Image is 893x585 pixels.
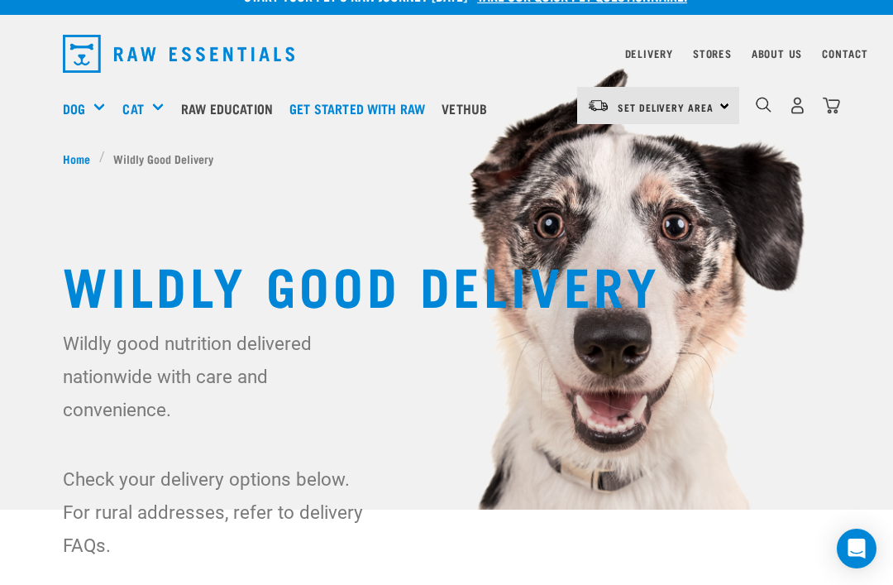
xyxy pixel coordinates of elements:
[50,28,843,79] nav: dropdown navigation
[63,254,830,314] h1: Wildly Good Delivery
[63,150,99,167] a: Home
[837,529,876,568] div: Open Intercom Messenger
[693,50,732,56] a: Stores
[752,50,802,56] a: About Us
[285,75,437,141] a: Get started with Raw
[789,97,806,114] img: user.png
[63,150,830,167] nav: breadcrumbs
[618,104,714,110] span: Set Delivery Area
[625,50,673,56] a: Delivery
[63,35,294,73] img: Raw Essentials Logo
[122,98,143,118] a: Cat
[756,97,771,113] img: home-icon-1@2x.png
[823,97,840,114] img: home-icon@2x.png
[63,463,370,562] p: Check your delivery options below. For rural addresses, refer to delivery FAQs.
[587,98,609,113] img: van-moving.png
[177,75,285,141] a: Raw Education
[63,327,370,426] p: Wildly good nutrition delivered nationwide with care and convenience.
[822,50,868,56] a: Contact
[63,98,85,118] a: Dog
[437,75,499,141] a: Vethub
[63,150,90,167] span: Home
